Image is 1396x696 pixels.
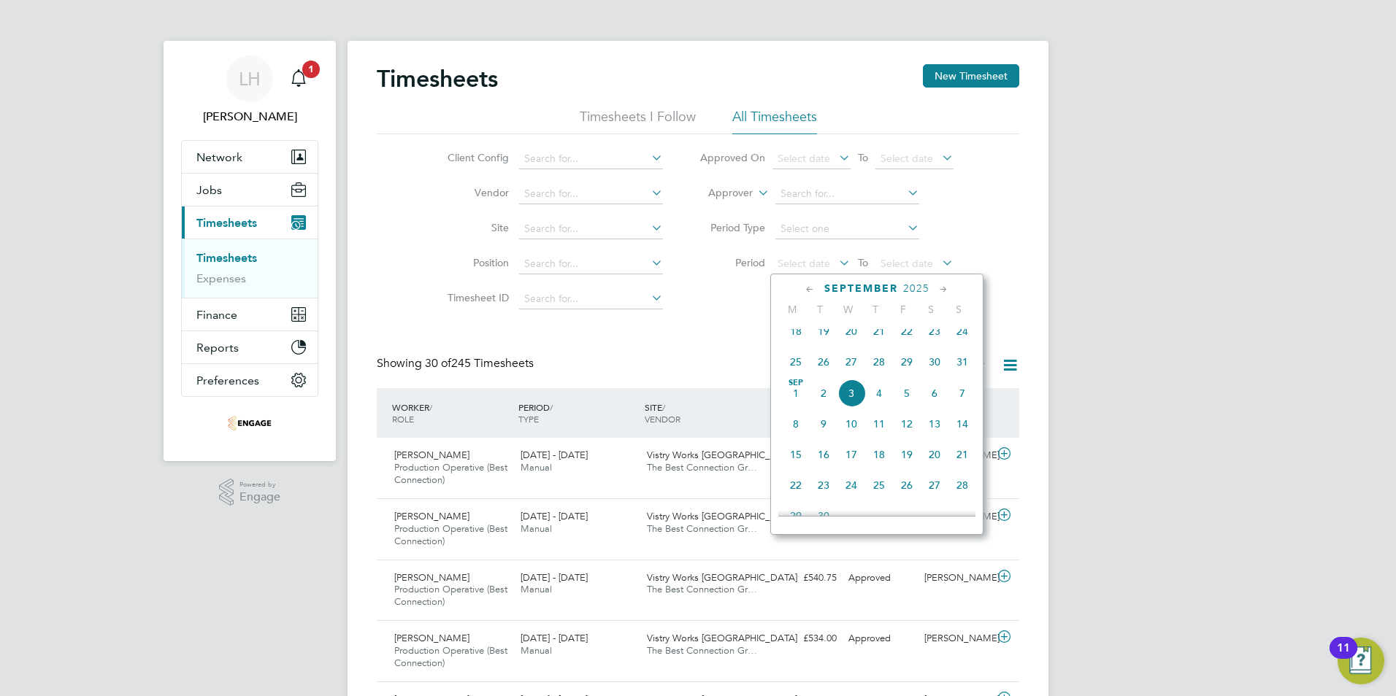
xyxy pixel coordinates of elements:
[580,108,696,134] li: Timesheets I Follow
[519,184,663,204] input: Search for...
[394,571,469,584] span: [PERSON_NAME]
[921,471,948,499] span: 27
[521,571,588,584] span: [DATE] - [DATE]
[865,379,893,407] span: 4
[893,441,921,468] span: 19
[647,461,757,473] span: The Best Connection Gr…
[521,632,588,644] span: [DATE] - [DATE]
[767,627,843,651] div: £534.00
[182,239,318,298] div: Timesheets
[519,219,663,239] input: Search for...
[519,149,663,169] input: Search for...
[778,303,806,316] span: M
[641,394,767,432] div: SITE
[521,583,552,595] span: Manual
[647,571,797,584] span: Vistry Works [GEOGRAPHIC_DATA]
[939,358,987,373] label: All
[284,55,313,102] a: 1
[518,413,539,425] span: TYPE
[394,449,469,461] span: [PERSON_NAME]
[699,256,765,269] label: Period
[775,219,919,239] input: Select one
[843,566,918,590] div: Approved
[903,282,929,295] span: 2025
[425,356,451,371] span: 30 of
[837,317,865,345] span: 20
[182,206,318,239] button: Timesheets
[181,55,318,125] a: LH[PERSON_NAME]
[893,379,921,407] span: 5
[782,471,810,499] span: 22
[948,441,976,468] span: 21
[394,522,507,547] span: Production Operative (Best Connection)
[778,257,830,270] span: Select date
[443,221,509,234] label: Site
[196,183,222,197] span: Jobs
[647,510,797,522] span: Vistry Works [GEOGRAPHIC_DATA]
[782,348,810,376] span: 25
[767,505,843,529] div: £540.75
[377,356,537,371] div: Showing
[810,348,837,376] span: 26
[893,348,921,376] span: 29
[834,303,862,316] span: W
[782,317,810,345] span: 18
[921,441,948,468] span: 20
[945,303,973,316] span: S
[862,303,889,316] span: T
[854,253,872,272] span: To
[392,413,414,425] span: ROLE
[1338,638,1384,684] button: Open Resource Center, 11 new notifications
[519,289,663,309] input: Search for...
[893,471,921,499] span: 26
[837,410,865,438] span: 10
[923,64,1019,88] button: New Timesheet
[806,303,834,316] span: T
[767,444,843,468] div: £407.25
[893,410,921,438] span: 12
[182,298,318,330] button: Finance
[429,401,432,413] span: /
[645,413,680,425] span: VENDOR
[521,522,552,535] span: Manual
[662,401,665,413] span: /
[388,394,515,432] div: WORKER
[443,151,509,164] label: Client Config
[921,317,948,345] span: 23
[948,410,976,438] span: 14
[219,479,281,506] a: Powered byEngage
[515,394,641,432] div: PERIOD
[854,148,872,167] span: To
[394,632,469,644] span: [PERSON_NAME]
[837,379,865,407] span: 3
[521,644,552,657] span: Manual
[196,308,237,322] span: Finance
[889,303,917,316] span: F
[921,410,948,438] span: 13
[881,257,933,270] span: Select date
[948,317,976,345] span: 24
[687,186,753,201] label: Approver
[394,510,469,522] span: [PERSON_NAME]
[865,471,893,499] span: 25
[918,566,994,590] div: [PERSON_NAME]
[782,441,810,468] span: 15
[865,317,893,345] span: 21
[893,317,921,345] span: 22
[164,41,336,461] nav: Main navigation
[948,348,976,376] span: 31
[782,379,810,387] span: Sep
[699,151,765,164] label: Approved On
[810,441,837,468] span: 16
[182,364,318,396] button: Preferences
[782,410,810,438] span: 8
[443,186,509,199] label: Vendor
[394,644,507,669] span: Production Operative (Best Connection)
[521,449,588,461] span: [DATE] - [DATE]
[394,583,507,608] span: Production Operative (Best Connection)
[196,216,257,230] span: Timesheets
[782,379,810,407] span: 1
[239,69,261,88] span: LH
[425,356,534,371] span: 245 Timesheets
[824,282,898,295] span: September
